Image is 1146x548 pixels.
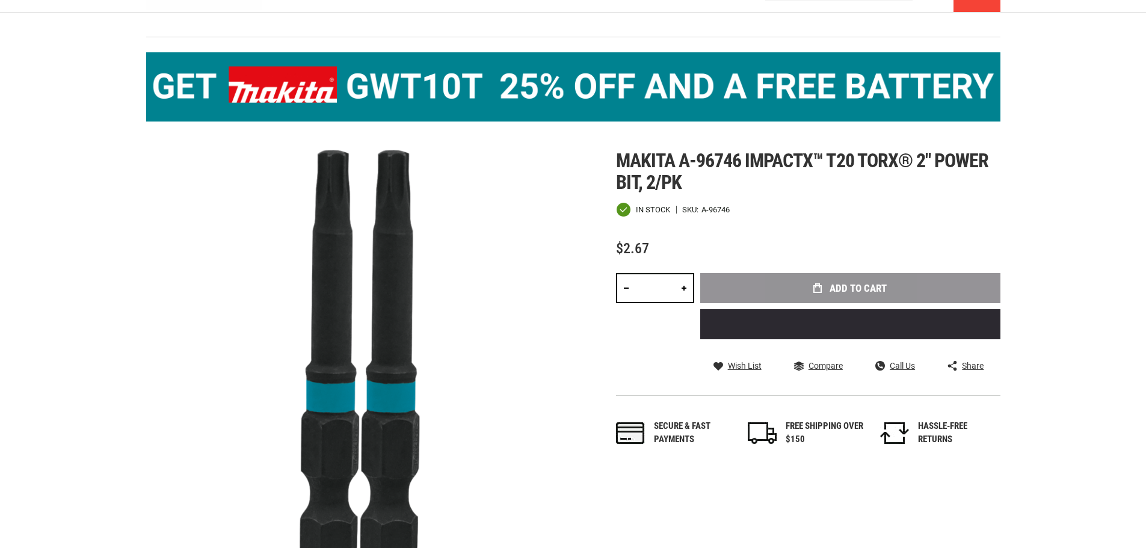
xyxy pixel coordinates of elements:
img: shipping [748,422,777,444]
span: Makita a-96746 impactx™ t20 torx® 2″ power bit, 2/pk [616,149,989,194]
a: Compare [794,360,843,371]
div: Availability [616,202,670,217]
a: Wish List [713,360,762,371]
span: Call Us [890,362,915,370]
span: Compare [809,362,843,370]
img: payments [616,422,645,444]
div: A-96746 [701,206,730,214]
img: returns [880,422,909,444]
div: FREE SHIPPING OVER $150 [786,420,864,446]
span: Share [962,362,984,370]
strong: SKU [682,206,701,214]
div: Secure & fast payments [654,420,732,446]
img: BOGO: Buy the Makita® XGT IMpact Wrench (GWT10T), get the BL4040 4ah Battery FREE! [146,52,1000,122]
span: Wish List [728,362,762,370]
span: In stock [636,206,670,214]
div: HASSLE-FREE RETURNS [918,420,996,446]
span: $2.67 [616,240,649,257]
a: Call Us [875,360,915,371]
